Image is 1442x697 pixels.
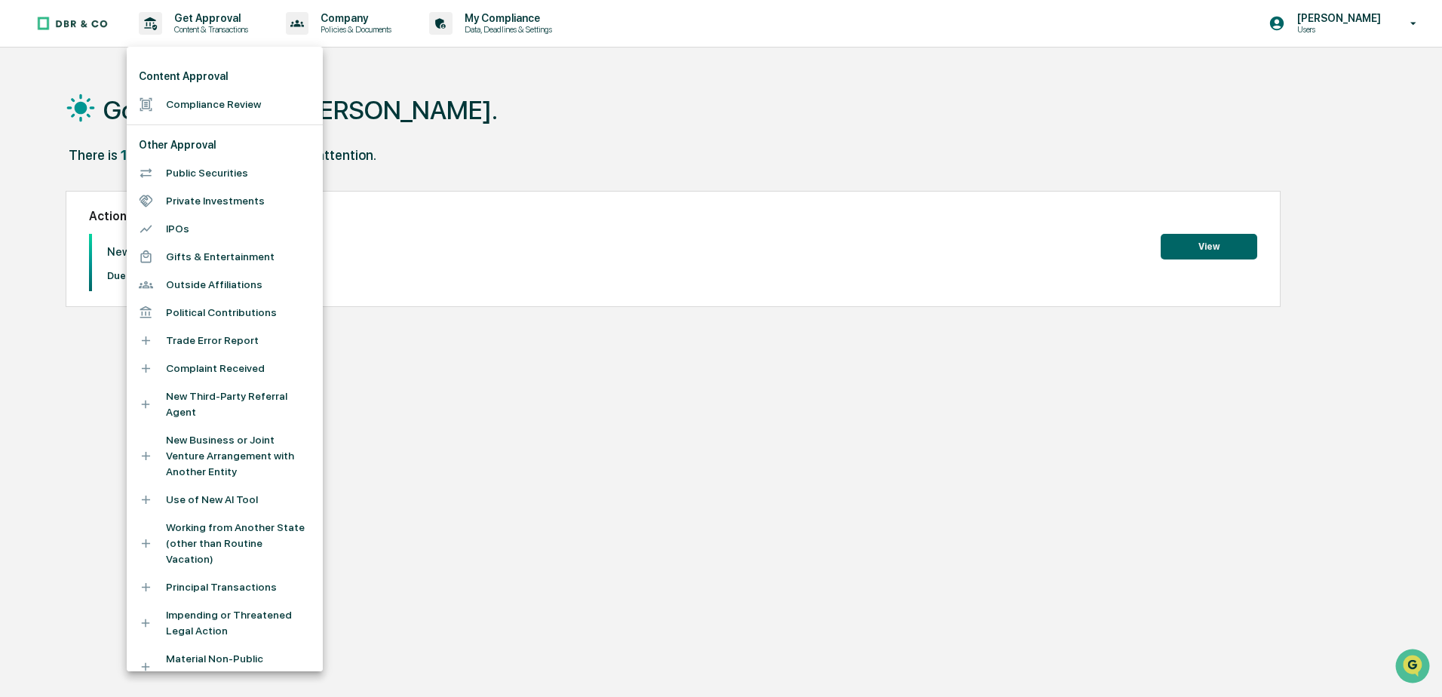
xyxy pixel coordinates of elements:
[127,573,323,601] li: Principal Transactions
[127,355,323,382] li: Complaint Received
[256,120,275,138] button: Start new chat
[109,192,121,204] div: 🗄️
[127,426,323,486] li: New Business or Joint Venture Arrangement with Another Entity
[51,130,191,143] div: We're available if you need us!
[150,256,183,267] span: Pylon
[127,382,323,426] li: New Third-Party Referral Agent
[127,486,323,514] li: Use of New AI Tool
[124,190,187,205] span: Attestations
[30,219,95,234] span: Data Lookup
[103,184,193,211] a: 🗄️Attestations
[127,91,323,118] li: Compliance Review
[127,63,323,91] li: Content Approval
[127,514,323,573] li: Working from Another State (other than Routine Vacation)
[1394,647,1434,688] iframe: Open customer support
[127,159,323,187] li: Public Securities
[127,131,323,159] li: Other Approval
[127,645,323,689] li: Material Non-Public Information Received
[51,115,247,130] div: Start new chat
[106,255,183,267] a: Powered byPylon
[15,220,27,232] div: 🔎
[127,243,323,271] li: Gifts & Entertainment
[127,299,323,327] li: Political Contributions
[127,271,323,299] li: Outside Affiliations
[30,190,97,205] span: Preclearance
[15,192,27,204] div: 🖐️
[9,213,101,240] a: 🔎Data Lookup
[127,187,323,215] li: Private Investments
[127,327,323,355] li: Trade Error Report
[127,601,323,645] li: Impending or Threatened Legal Action
[15,115,42,143] img: 1746055101610-c473b297-6a78-478c-a979-82029cc54cd1
[127,215,323,243] li: IPOs
[9,184,103,211] a: 🖐️Preclearance
[15,32,275,56] p: How can we help?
